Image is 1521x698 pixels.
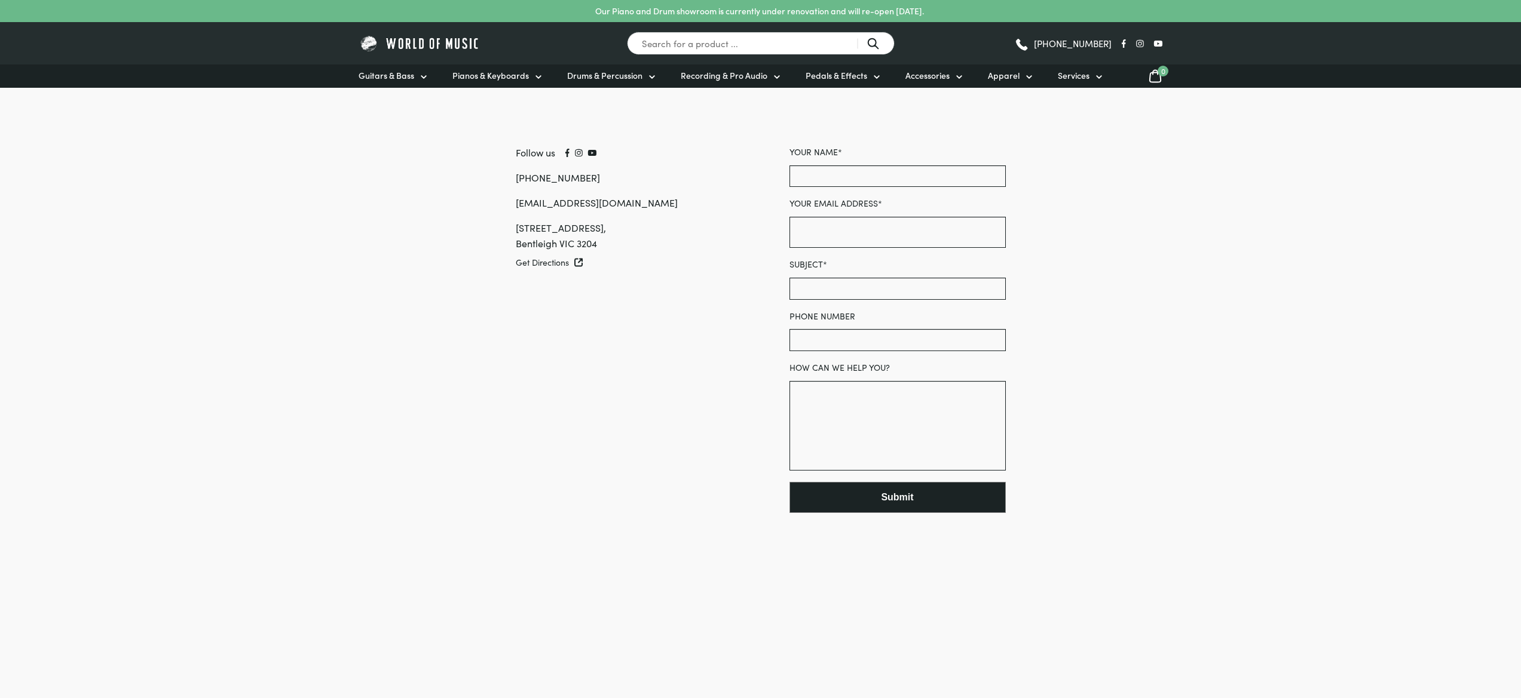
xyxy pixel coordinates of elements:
p: Our Piano and Drum showroom is currently under renovation and will re-open [DATE]. [595,5,924,17]
a: Get Directions [516,256,732,269]
span: 0 [1158,66,1168,76]
span: Recording & Pro Audio [681,69,767,82]
div: Follow us [516,145,732,161]
div: [STREET_ADDRESS], Bentleigh VIC 3204 [516,220,732,251]
label: Subject [789,257,1006,278]
span: Guitars & Bass [359,69,414,82]
span: Apparel [988,69,1020,82]
a: [EMAIL_ADDRESS][DOMAIN_NAME] [516,196,678,209]
button: Submit [789,482,1006,513]
span: Accessories [905,69,950,82]
span: Pianos & Keyboards [452,69,529,82]
img: World of Music [359,34,481,53]
span: Pedals & Effects [806,69,867,82]
label: Your email address [789,196,1006,217]
a: [PHONE_NUMBER] [516,171,600,184]
span: [PHONE_NUMBER] [1034,39,1112,48]
iframe: Chat with our support team [1348,567,1521,698]
label: Your name [789,145,1006,165]
span: Services [1058,69,1090,82]
input: Search for a product ... [627,32,895,55]
label: Phone number [789,309,1006,330]
span: Drums & Percussion [567,69,642,82]
a: [PHONE_NUMBER] [1014,35,1112,53]
label: How can we help you? [789,361,1006,381]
